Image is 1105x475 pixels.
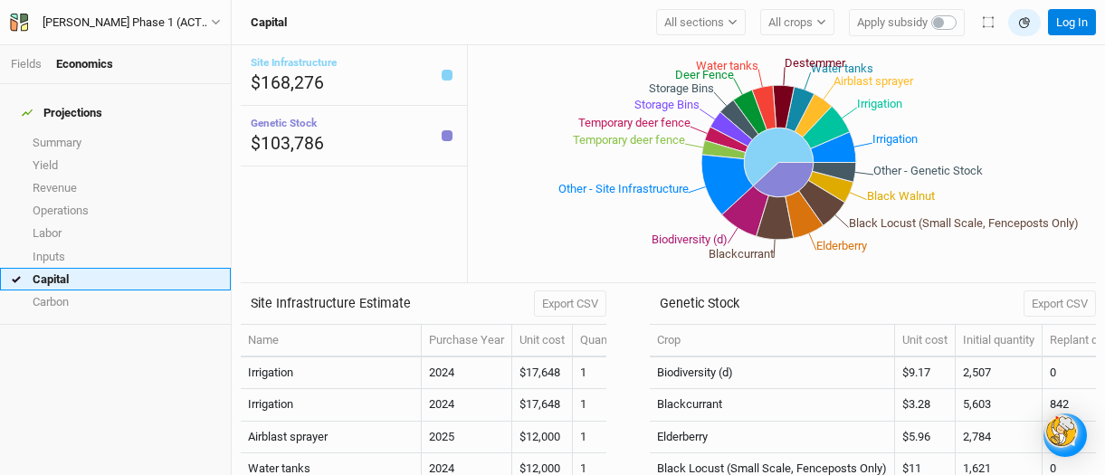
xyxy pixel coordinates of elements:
th: Purchase Year [422,325,512,357]
button: Apply subsidy [849,9,965,36]
th: Initial quantity [956,325,1043,357]
th: Unit cost [895,325,956,357]
td: Blackcurrant [650,389,895,421]
td: $5.96 [895,422,956,453]
td: Biodiversity (d) [650,357,895,389]
tspan: Airblast sprayer [834,74,914,88]
th: Name [241,325,422,357]
button: Log In [1048,9,1096,36]
div: Projections [22,106,102,120]
tspan: Storage Bins [649,81,714,95]
tspan: Elderberry [816,239,867,252]
span: Site Infrastructure [251,56,337,69]
span: Apply subsidy [857,14,928,32]
tspan: Water tanks [811,62,873,75]
tspan: Water tanks [696,59,758,72]
td: 1 [573,422,631,453]
td: Elderberry [650,422,895,453]
span: Genetic Stock [251,117,317,129]
tspan: Temporary deer fence [573,133,685,147]
tspan: Other - Site Infrastructure [558,182,689,195]
button: Export CSV [1024,290,1096,318]
div: [PERSON_NAME] Phase 1 (ACTIVE 2024) [43,14,211,32]
th: Quantity [573,325,631,357]
span: All crops [768,14,813,32]
button: Export CSV [534,290,606,318]
td: 2,507 [956,357,1043,389]
td: $3.28 [895,389,956,421]
tspan: Irrigation [857,97,902,110]
td: $12,000 [512,422,573,453]
td: Irrigation [241,389,422,421]
tspan: Black Locust (Small Scale, Fenceposts Only) [849,216,1079,230]
tspan: Temporary deer fence [578,116,691,129]
tspan: Blackcurrant [709,247,774,261]
button: All crops [760,9,834,36]
tspan: Destemmer [785,56,846,70]
button: [PERSON_NAME] Phase 1 (ACTIVE 2024) [9,13,222,33]
div: Open Intercom Messenger [1043,413,1087,457]
span: All sections [664,14,724,32]
h3: Genetic Stock [660,296,739,311]
td: 2024 [422,357,512,389]
td: 2,784 [956,422,1043,453]
td: Irrigation [241,357,422,389]
td: $9.17 [895,357,956,389]
tspan: Irrigation [872,132,918,146]
td: 1 [573,357,631,389]
div: Economics [56,56,113,72]
td: 1 [573,389,631,421]
button: All sections [656,9,746,36]
td: 2025 [422,422,512,453]
td: 2024 [422,389,512,421]
td: 5,603 [956,389,1043,421]
tspan: Storage Bins [634,98,700,111]
a: Fields [11,57,42,71]
div: Corbin Hill Phase 1 (ACTIVE 2024) [43,14,211,32]
tspan: Biodiversity (d) [652,233,728,246]
td: $17,648 [512,357,573,389]
h3: Capital [251,15,287,30]
td: Airblast sprayer [241,422,422,453]
th: Unit cost [512,325,573,357]
tspan: Deer Fence [675,68,734,81]
tspan: Other - Genetic Stock [873,164,983,177]
h3: Site Infrastructure Estimate [251,296,411,311]
span: $168,276 [251,72,324,93]
span: $103,786 [251,133,324,154]
tspan: Black Walnut [867,189,935,203]
th: Crop [650,325,895,357]
td: $17,648 [512,389,573,421]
